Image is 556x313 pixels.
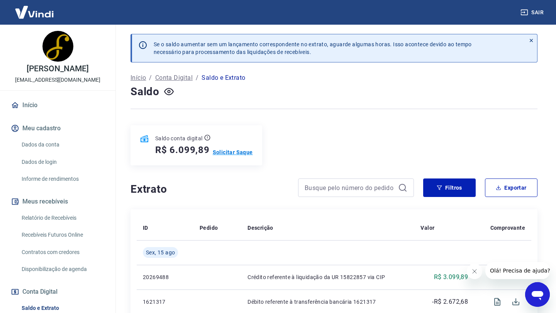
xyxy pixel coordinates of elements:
[155,135,203,142] p: Saldo conta digital
[154,40,472,56] p: Se o saldo aumentar sem um lançamento correspondente no extrato, aguarde algumas horas. Isso acon...
[423,178,476,197] button: Filtros
[149,73,152,82] p: /
[490,224,525,232] p: Comprovante
[434,273,468,282] p: R$ 3.099,89
[146,249,175,256] span: Sex, 15 ago
[305,182,395,194] input: Busque pelo número do pedido
[27,65,88,73] p: [PERSON_NAME]
[9,193,106,210] button: Meus recebíveis
[202,73,245,82] p: Saldo e Extrato
[131,84,159,99] h4: Saldo
[131,73,146,82] a: Início
[19,137,106,153] a: Dados da conta
[9,283,106,300] button: Conta Digital
[485,178,537,197] button: Exportar
[420,224,434,232] p: Valor
[19,154,106,170] a: Dados de login
[143,224,148,232] p: ID
[15,76,100,84] p: [EMAIL_ADDRESS][DOMAIN_NAME]
[432,297,468,306] p: -R$ 2.672,68
[247,224,273,232] p: Descrição
[155,73,193,82] a: Conta Digital
[525,282,550,307] iframe: Button to launch messaging window
[467,264,482,279] iframe: Close message
[9,97,106,114] a: Início
[196,73,198,82] p: /
[155,144,210,156] h5: R$ 6.099,89
[19,171,106,187] a: Informe de rendimentos
[247,298,408,306] p: Débito referente à transferência bancária 1621317
[19,244,106,260] a: Contratos com credores
[143,273,187,281] p: 20269488
[143,298,187,306] p: 1621317
[42,31,73,62] img: 4ee3ae69-5e29-4cd7-b5ef-aa7cd243b3fc.jpeg
[9,120,106,137] button: Meu cadastro
[19,261,106,277] a: Disponibilização de agenda
[519,5,547,20] button: Sair
[247,273,408,281] p: Crédito referente à liquidação da UR 15822857 via CIP
[507,293,525,311] span: Download
[19,227,106,243] a: Recebíveis Futuros Online
[200,224,218,232] p: Pedido
[485,262,550,279] iframe: Message from company
[19,210,106,226] a: Relatório de Recebíveis
[9,0,59,24] img: Vindi
[488,293,507,311] span: Visualizar
[131,182,289,197] h4: Extrato
[5,5,65,12] span: Olá! Precisa de ajuda?
[213,148,253,156] a: Solicitar Saque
